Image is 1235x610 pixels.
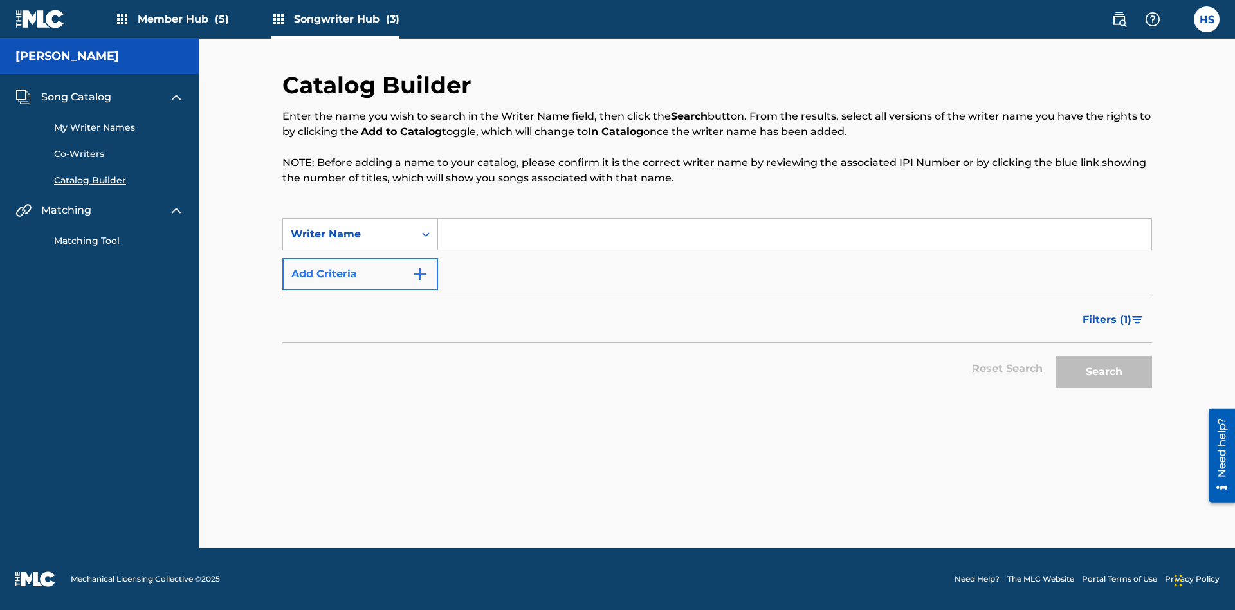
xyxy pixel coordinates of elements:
img: expand [169,203,184,218]
span: Matching [41,203,91,218]
a: The MLC Website [1007,573,1074,585]
span: (5) [215,13,229,25]
span: Mechanical Licensing Collective © 2025 [71,573,220,585]
a: Matching Tool [54,234,184,248]
strong: In Catalog [588,125,643,138]
img: help [1145,12,1160,27]
img: Top Rightsholders [271,12,286,27]
div: Help [1140,6,1166,32]
button: Filters (1) [1075,304,1152,336]
a: Song CatalogSong Catalog [15,89,111,105]
img: Top Rightsholders [114,12,130,27]
a: Portal Terms of Use [1082,573,1157,585]
img: logo [15,571,55,587]
a: Privacy Policy [1165,573,1220,585]
a: Catalog Builder [54,174,184,187]
strong: Search [671,110,708,122]
img: expand [169,89,184,105]
a: Need Help? [955,573,1000,585]
div: User Menu [1194,6,1220,32]
span: Song Catalog [41,89,111,105]
span: Filters ( 1 ) [1083,312,1131,328]
p: NOTE: Before adding a name to your catalog, please confirm it is the correct writer name by revie... [282,155,1152,186]
img: Song Catalog [15,89,31,105]
img: search [1111,12,1127,27]
div: Drag [1175,561,1182,600]
p: Enter the name you wish to search in the Writer Name field, then click the button. From the resul... [282,109,1152,140]
strong: Add to Catalog [361,125,442,138]
img: filter [1132,316,1143,324]
a: My Writer Names [54,121,184,134]
button: Add Criteria [282,258,438,290]
iframe: Chat Widget [1171,548,1235,610]
h2: Catalog Builder [282,71,478,100]
div: Writer Name [291,226,407,242]
span: Songwriter Hub [294,12,399,26]
img: MLC Logo [15,10,65,28]
h5: Lorna Singerton [15,49,119,64]
a: Co-Writers [54,147,184,161]
iframe: Resource Center [1199,403,1235,509]
img: 9d2ae6d4665cec9f34b9.svg [412,266,428,282]
span: Member Hub [138,12,229,26]
span: (3) [386,13,399,25]
form: Search Form [282,218,1152,394]
img: Matching [15,203,32,218]
div: Notifications [1173,13,1186,26]
a: Public Search [1106,6,1132,32]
